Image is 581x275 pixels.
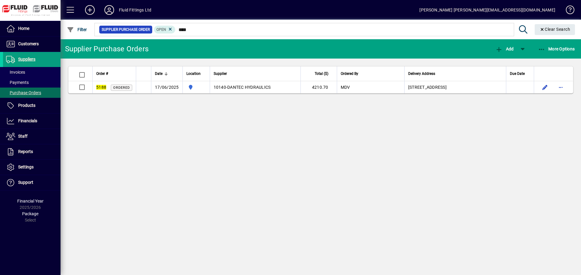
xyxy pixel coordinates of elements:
[495,46,514,51] span: Add
[96,85,106,90] em: 5188
[408,70,435,77] span: Delivery Address
[404,81,506,93] td: [STREET_ADDRESS]
[67,27,87,32] span: Filter
[154,26,176,34] mat-chip: Completion Status: Open
[156,27,166,32] span: Open
[3,77,61,88] a: Payments
[214,70,227,77] span: Supplier
[6,70,25,75] span: Invoices
[96,70,108,77] span: Order #
[18,57,35,62] span: Suppliers
[3,144,61,159] a: Reports
[538,46,575,51] span: More Options
[3,114,61,129] a: Financials
[18,118,37,123] span: Financials
[155,70,179,77] div: Date
[186,70,206,77] div: Location
[540,27,570,32] span: Clear Search
[18,165,34,169] span: Settings
[119,5,151,15] div: Fluid Fittings Ltd
[537,43,576,54] button: More Options
[210,81,300,93] td: -
[3,160,61,175] a: Settings
[6,90,41,95] span: Purchase Orders
[3,129,61,144] a: Staff
[3,98,61,113] a: Products
[315,70,328,77] span: Total ($)
[419,5,555,15] div: [PERSON_NAME] [PERSON_NAME][EMAIL_ADDRESS][DOMAIN_NAME]
[18,103,35,108] span: Products
[17,199,44,203] span: Financial Year
[18,149,33,154] span: Reports
[18,41,39,46] span: Customers
[6,80,29,85] span: Payments
[3,21,61,36] a: Home
[214,85,226,90] span: 10140
[102,27,150,33] span: Supplier Purchase Order
[535,24,575,35] button: Clear
[227,85,271,90] span: DANTEC HYDRAULICS
[186,70,201,77] span: Location
[3,67,61,77] a: Invoices
[341,85,350,90] span: MDV
[80,5,100,15] button: Add
[304,70,334,77] div: Total ($)
[556,82,566,92] button: More options
[341,70,401,77] div: Ordered By
[22,211,38,216] span: Package
[494,43,515,54] button: Add
[96,70,132,77] div: Order #
[3,88,61,98] a: Purchase Orders
[3,175,61,190] a: Support
[510,70,530,77] div: Due Date
[540,82,550,92] button: Edit
[341,70,358,77] span: Ordered By
[18,26,29,31] span: Home
[510,70,525,77] span: Due Date
[100,5,119,15] button: Profile
[18,180,33,185] span: Support
[186,84,206,91] span: AUCKLAND
[300,81,337,93] td: 4210.70
[214,70,297,77] div: Supplier
[3,37,61,52] a: Customers
[65,44,149,54] div: Supplier Purchase Orders
[561,1,573,21] a: Knowledge Base
[151,81,182,93] td: 17/06/2025
[155,70,162,77] span: Date
[113,86,130,90] span: Ordered
[65,24,89,35] button: Filter
[18,134,28,139] span: Staff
